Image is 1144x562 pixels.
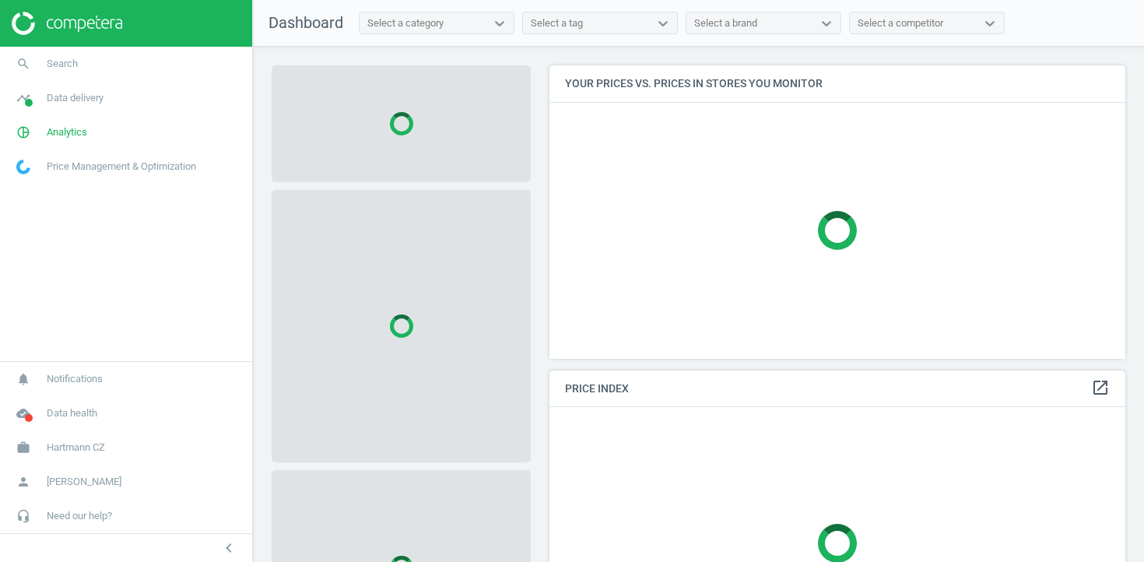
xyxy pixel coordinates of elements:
i: timeline [9,83,38,113]
span: Dashboard [268,13,343,32]
span: [PERSON_NAME] [47,475,121,489]
i: person [9,467,38,497]
img: ajHJNr6hYgQAAAAASUVORK5CYII= [12,12,122,35]
i: search [9,49,38,79]
a: open_in_new [1091,378,1110,399]
h4: Your prices vs. prices in stores you monitor [549,65,1125,102]
div: Select a tag [531,16,583,30]
i: headset_mic [9,501,38,531]
i: pie_chart_outlined [9,118,38,147]
span: Notifications [47,372,103,386]
i: chevron_left [219,539,238,557]
span: Analytics [47,125,87,139]
i: work [9,433,38,462]
i: cloud_done [9,399,38,428]
img: wGWNvw8QSZomAAAAABJRU5ErkJggg== [16,160,30,174]
span: Need our help? [47,509,112,523]
span: Data delivery [47,91,104,105]
button: chevron_left [209,538,248,558]
i: notifications [9,364,38,394]
h4: Price Index [549,371,1125,407]
span: Hartmann CZ [47,441,105,455]
div: Select a competitor [858,16,943,30]
div: Select a brand [694,16,757,30]
i: open_in_new [1091,378,1110,397]
span: Price Management & Optimization [47,160,196,174]
div: Select a category [367,16,444,30]
span: Data health [47,406,97,420]
span: Search [47,57,78,71]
